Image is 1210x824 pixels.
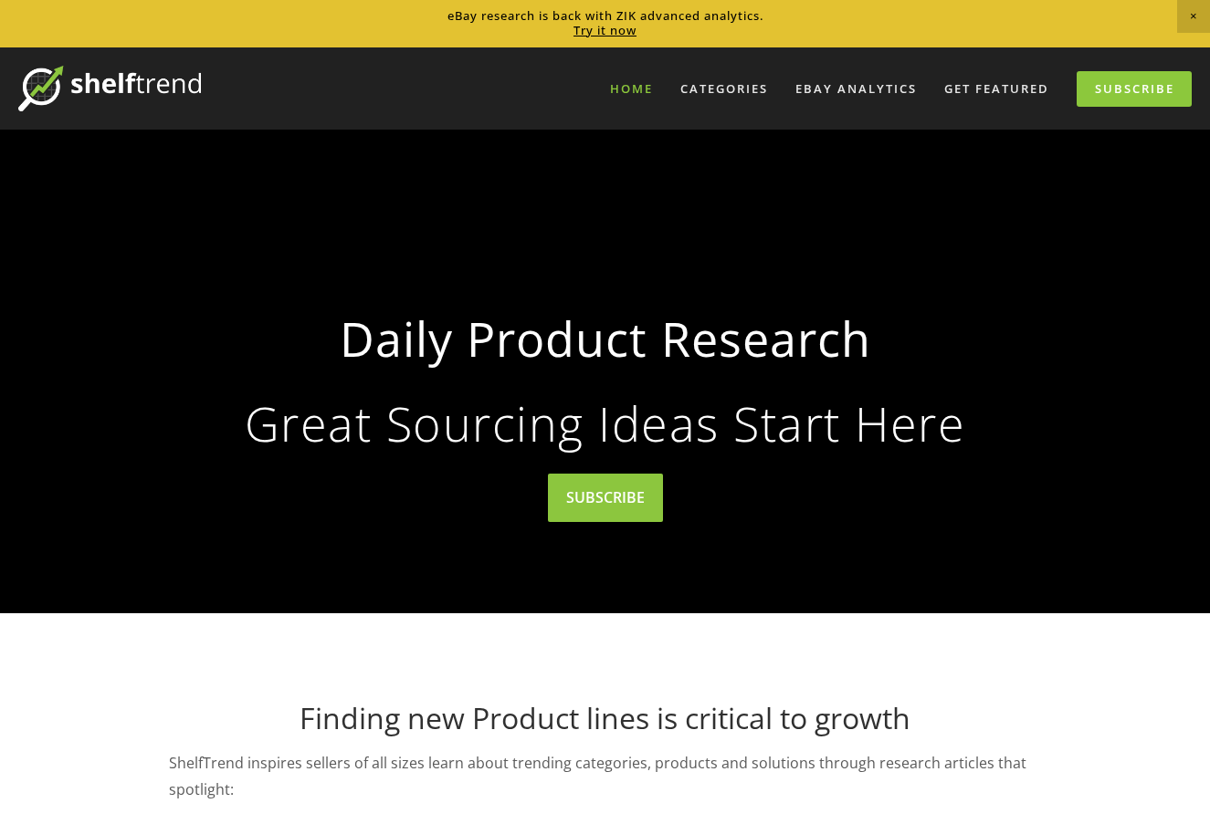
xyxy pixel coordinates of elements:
[598,74,665,104] a: Home
[548,474,663,522] a: SUBSCRIBE
[1077,71,1192,107] a: Subscribe
[169,701,1042,735] h1: Finding new Product lines is critical to growth
[932,74,1061,104] a: Get Featured
[198,400,1013,447] p: Great Sourcing Ideas Start Here
[573,22,637,38] a: Try it now
[169,750,1042,803] p: ShelfTrend inspires sellers of all sizes learn about trending categories, products and solutions ...
[668,74,780,104] div: Categories
[18,66,201,111] img: ShelfTrend
[198,296,1013,381] strong: Daily Product Research
[784,74,929,104] a: eBay Analytics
